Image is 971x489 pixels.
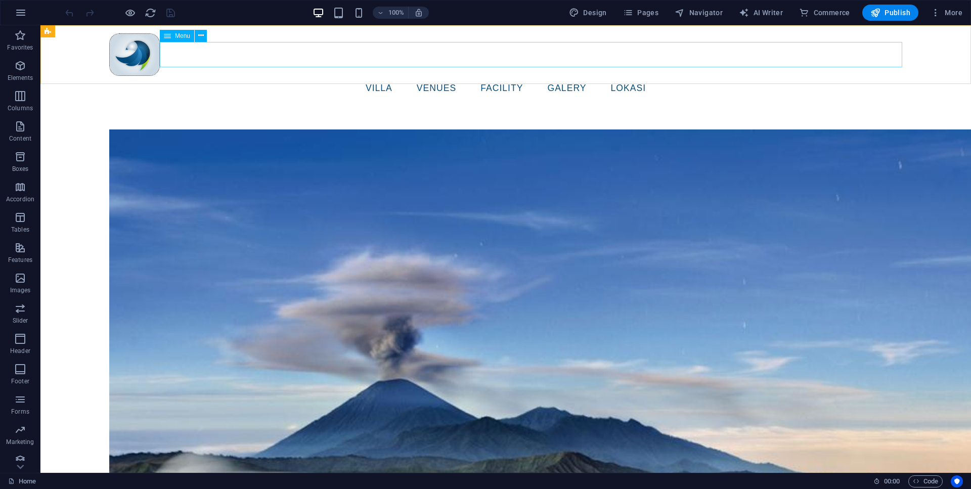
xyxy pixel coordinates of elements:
p: Features [8,256,32,264]
button: Code [908,475,943,487]
p: Footer [11,377,29,385]
p: Marketing [6,438,34,446]
span: AI Writer [739,8,783,18]
button: Publish [862,5,918,21]
span: Pages [623,8,658,18]
button: reload [144,7,156,19]
span: Commerce [799,8,850,18]
a: Click to cancel selection. Double-click to open Pages [8,475,36,487]
button: Design [565,5,611,21]
span: Code [913,475,938,487]
button: Click here to leave preview mode and continue editing [124,7,136,19]
span: Navigator [675,8,723,18]
h6: 100% [388,7,404,19]
p: Favorites [7,43,33,52]
h6: Session time [873,475,900,487]
span: Design [569,8,607,18]
p: Images [10,286,31,294]
p: Forms [11,408,29,416]
div: Design (Ctrl+Alt+Y) [565,5,611,21]
button: Commerce [795,5,854,21]
p: Header [10,347,30,355]
i: On resize automatically adjust zoom level to fit chosen device. [414,8,423,17]
span: : [891,477,893,485]
button: Usercentrics [951,475,963,487]
button: 100% [373,7,409,19]
i: Reload page [145,7,156,19]
button: Navigator [671,5,727,21]
span: Menu [175,33,190,39]
p: Content [9,135,31,143]
button: AI Writer [735,5,787,21]
p: Elements [8,74,33,82]
button: More [926,5,966,21]
span: Publish [870,8,910,18]
button: Pages [619,5,663,21]
p: Boxes [12,165,29,173]
span: More [931,8,962,18]
p: Columns [8,104,33,112]
p: Tables [11,226,29,234]
p: Slider [13,317,28,325]
span: 00 00 [884,475,900,487]
p: Accordion [6,195,34,203]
